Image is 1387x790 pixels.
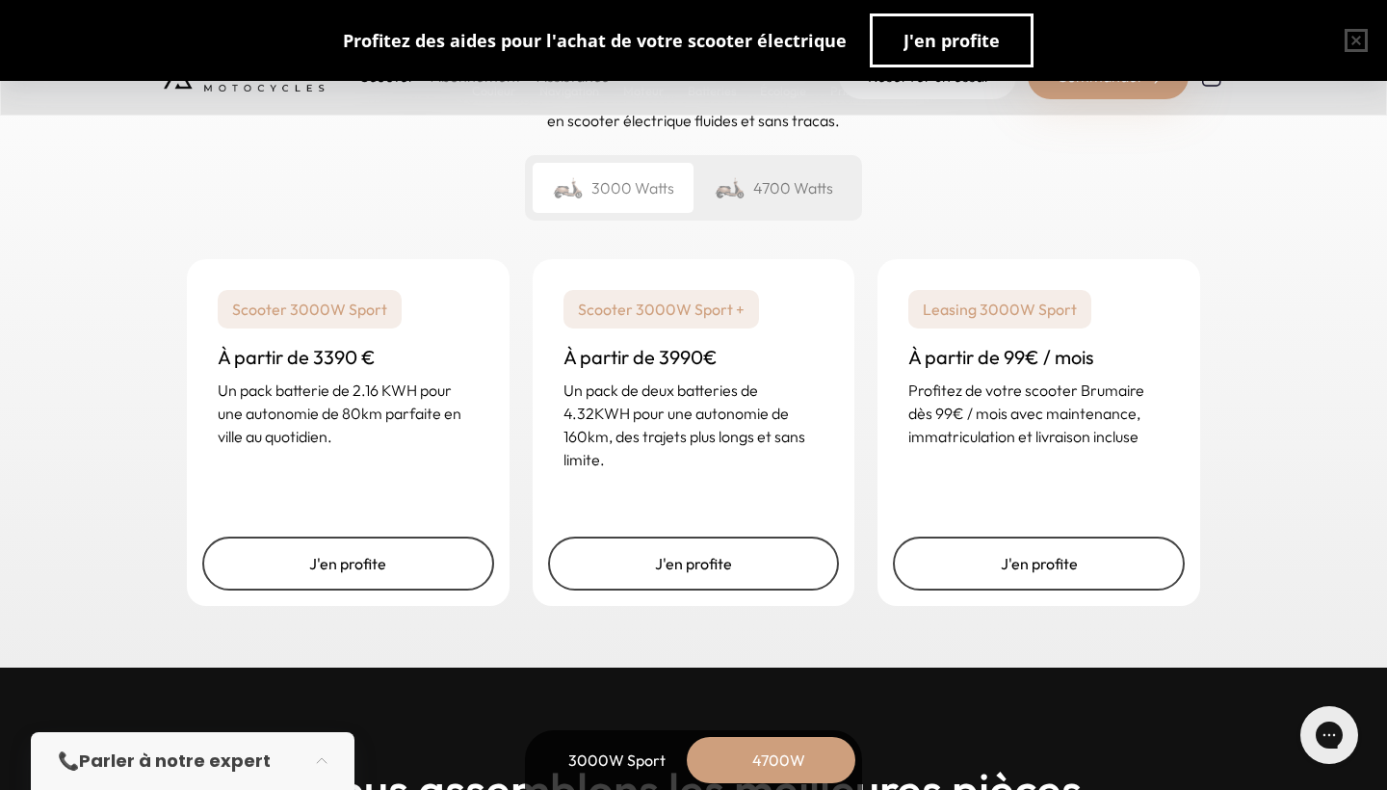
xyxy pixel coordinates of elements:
a: J'en profite [202,537,494,591]
p: Scooter 3000W Sport + [563,290,759,329]
p: Leasing 3000W Sport [908,290,1091,329]
h3: À partir de 3990€ [563,344,824,371]
iframe: Gorgias live chat messenger [1291,699,1368,771]
p: Un pack de deux batteries de 4.32KWH pour une autonomie de 160km, des trajets plus longs et sans ... [563,379,824,471]
a: J'en profite [893,537,1185,591]
p: Un pack batterie de 2.16 KWH pour une autonomie de 80km parfaite en ville au quotidien. [218,379,479,448]
div: 3000 Watts [533,163,693,213]
div: 3000W Sport [539,737,693,783]
div: 4700 Watts [693,163,854,213]
h3: À partir de 3390 € [218,344,479,371]
p: Scooter 3000W Sport [218,290,402,329]
h3: À partir de 99€ / mois [908,344,1169,371]
div: 4700W [701,737,855,783]
p: Profitez de votre scooter Brumaire dès 99€ / mois avec maintenance, immatriculation et livraison ... [908,379,1169,448]
a: J'en profite [548,537,840,591]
